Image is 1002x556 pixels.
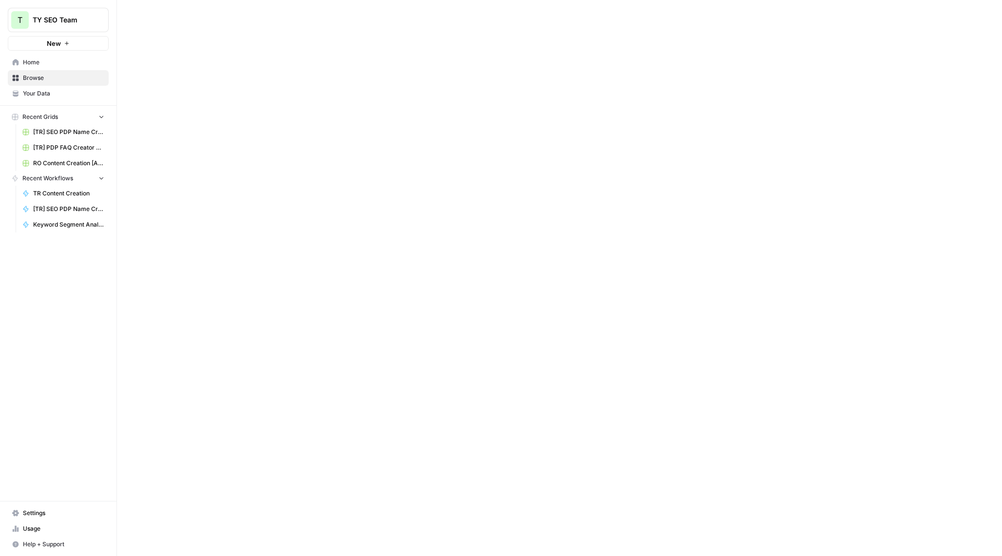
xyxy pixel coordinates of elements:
span: Usage [23,524,104,533]
span: Your Data [23,89,104,98]
span: Browse [23,74,104,82]
span: Recent Workflows [22,174,73,183]
span: [TR] PDP FAQ Creator Grid [33,143,104,152]
a: Settings [8,505,109,521]
a: [TR] SEO PDP Name Creation [18,201,109,217]
span: Help + Support [23,540,104,549]
a: Usage [8,521,109,537]
a: TR Content Creation [18,186,109,201]
span: T [18,14,22,26]
a: Home [8,55,109,70]
span: Recent Grids [22,113,58,121]
a: Keyword Segment Analyser [18,217,109,232]
span: RO Content Creation [Anil] w/o Google Scrape Grid [33,159,104,168]
a: RO Content Creation [Anil] w/o Google Scrape Grid [18,155,109,171]
span: TY SEO Team [33,15,92,25]
span: TR Content Creation [33,189,104,198]
span: Keyword Segment Analyser [33,220,104,229]
span: New [47,38,61,48]
span: Settings [23,509,104,518]
span: [TR] SEO PDP Name Creation Grid [33,128,104,136]
a: Your Data [8,86,109,101]
a: [TR] PDP FAQ Creator Grid [18,140,109,155]
button: Help + Support [8,537,109,552]
button: Workspace: TY SEO Team [8,8,109,32]
button: Recent Workflows [8,171,109,186]
a: [TR] SEO PDP Name Creation Grid [18,124,109,140]
button: New [8,36,109,51]
button: Recent Grids [8,110,109,124]
span: Home [23,58,104,67]
a: Browse [8,70,109,86]
span: [TR] SEO PDP Name Creation [33,205,104,213]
